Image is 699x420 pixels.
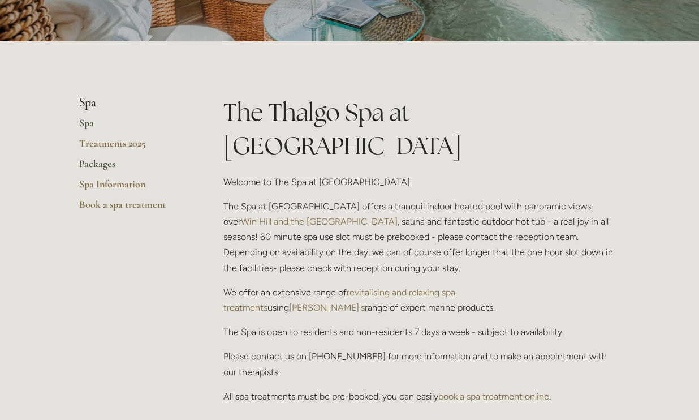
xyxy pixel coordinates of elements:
[438,391,549,402] a: book a spa treatment online
[223,324,620,340] p: The Spa is open to residents and non-residents 7 days a week - subject to availability.
[79,96,187,110] li: Spa
[289,302,365,313] a: [PERSON_NAME]'s
[79,117,187,137] a: Spa
[241,216,398,227] a: Win Hill and the [GEOGRAPHIC_DATA]
[79,137,187,157] a: Treatments 2025
[79,198,187,218] a: Book a spa treatment
[223,199,620,276] p: The Spa at [GEOGRAPHIC_DATA] offers a tranquil indoor heated pool with panoramic views over , sau...
[223,174,620,190] p: Welcome to The Spa at [GEOGRAPHIC_DATA].
[223,285,620,315] p: We offer an extensive range of using range of expert marine products.
[79,157,187,178] a: Packages
[79,178,187,198] a: Spa Information
[223,96,620,162] h1: The Thalgo Spa at [GEOGRAPHIC_DATA]
[223,349,620,379] p: Please contact us on [PHONE_NUMBER] for more information and to make an appointment with our ther...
